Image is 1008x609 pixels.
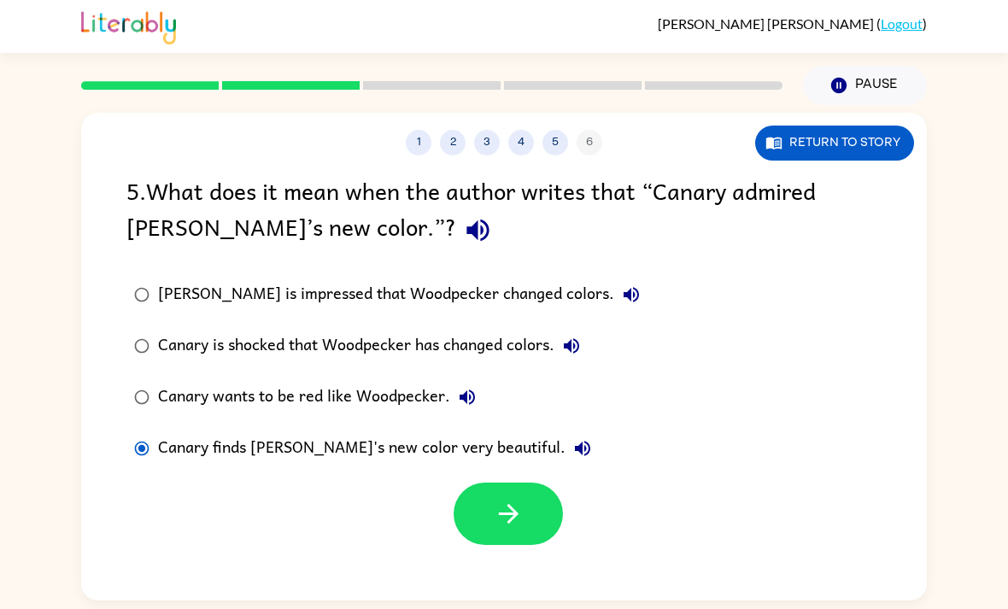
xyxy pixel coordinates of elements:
[803,66,927,105] button: Pause
[158,278,648,312] div: [PERSON_NAME] is impressed that Woodpecker changed colors.
[658,15,876,32] span: [PERSON_NAME] [PERSON_NAME]
[450,380,484,414] button: Canary wants to be red like Woodpecker.
[508,130,534,155] button: 4
[158,380,484,414] div: Canary wants to be red like Woodpecker.
[440,130,466,155] button: 2
[406,130,431,155] button: 1
[566,431,600,466] button: Canary finds [PERSON_NAME]'s new color very beautiful.
[542,130,568,155] button: 5
[554,329,589,363] button: Canary is shocked that Woodpecker has changed colors.
[158,431,600,466] div: Canary finds [PERSON_NAME]'s new color very beautiful.
[755,126,914,161] button: Return to story
[881,15,923,32] a: Logout
[126,173,882,252] div: 5 . What does it mean when the author writes that “Canary admired [PERSON_NAME]’s new color.”?
[158,329,589,363] div: Canary is shocked that Woodpecker has changed colors.
[81,7,176,44] img: Literably
[614,278,648,312] button: [PERSON_NAME] is impressed that Woodpecker changed colors.
[658,15,927,32] div: ( )
[474,130,500,155] button: 3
